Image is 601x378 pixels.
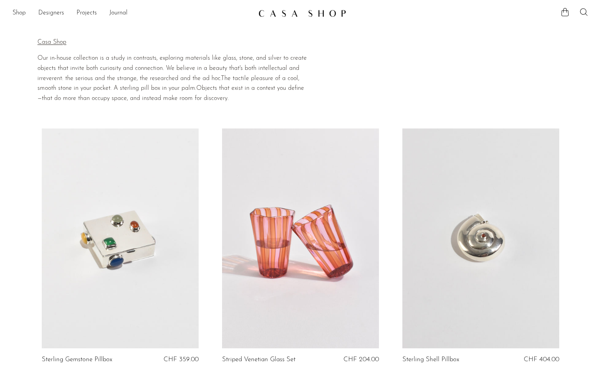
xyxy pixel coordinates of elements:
a: Journal [109,8,128,18]
span: CHF 204.00 [343,356,379,363]
span: fi [295,85,298,91]
span: Th [221,75,228,82]
a: Sterling Gemstone Pillbox [42,356,112,363]
nav: Desktop navigation [12,7,252,20]
a: Striped Venetian Glass Set [222,356,295,363]
span: ne—that do more than occupy space, and instead make room for discovery. [37,85,304,102]
a: Sterling Shell Pillbox [402,356,459,363]
span: CHF 359.00 [164,356,199,363]
a: Designers [38,8,64,18]
div: Page 4 [37,53,308,103]
span: Our in-house collection is a study in contrasts, exploring materials like glass, stone, and silve... [37,55,307,81]
span: Objects that exist in a context you de [196,85,295,91]
p: Casa Shop [37,37,308,48]
ul: NEW HEADER MENU [12,7,252,20]
a: Shop [12,8,26,18]
span: CHF 404.00 [524,356,559,363]
a: Projects [76,8,97,18]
